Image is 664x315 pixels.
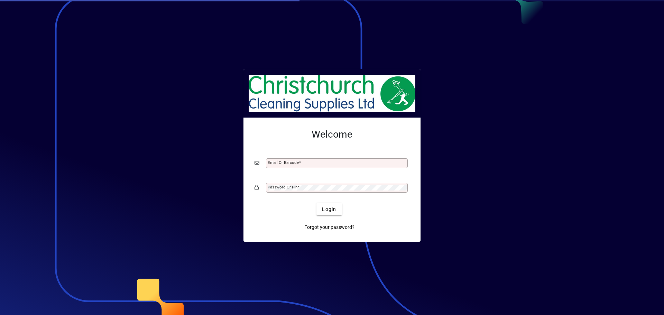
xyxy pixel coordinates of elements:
[268,185,297,189] mat-label: Password or Pin
[316,203,342,215] button: Login
[268,160,299,165] mat-label: Email or Barcode
[322,206,336,213] span: Login
[304,224,354,231] span: Forgot your password?
[302,221,357,233] a: Forgot your password?
[255,129,409,140] h2: Welcome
